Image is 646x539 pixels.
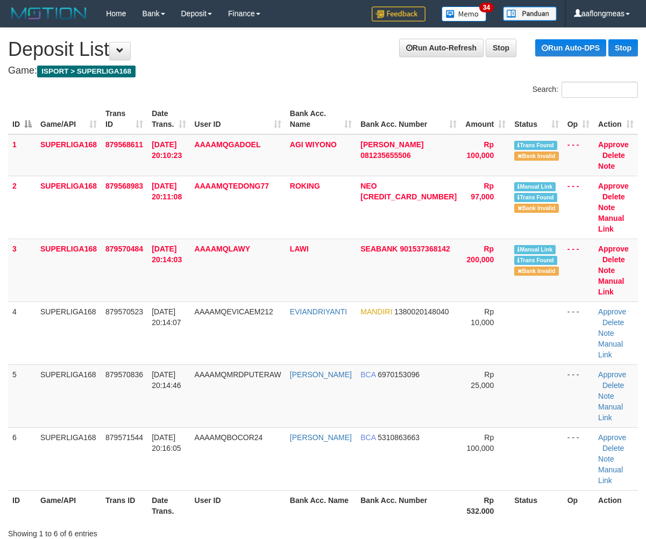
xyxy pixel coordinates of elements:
a: Manual Link [598,340,623,359]
td: SUPERLIGA168 [36,301,101,364]
span: 879568983 [105,182,143,190]
span: Similar transaction found [514,256,557,265]
td: 4 [8,301,36,364]
td: SUPERLIGA168 [36,427,101,490]
th: Status [510,490,563,521]
span: AAAAMQEVICAEM212 [195,307,273,316]
a: Manual Link [598,465,623,485]
a: Note [598,329,614,337]
a: Approve [598,433,626,442]
span: [DATE] 20:11:08 [152,182,182,201]
a: ROKING [290,182,320,190]
th: Game/API: activate to sort column ascending [36,104,101,134]
span: AAAAMQGADOEL [195,140,261,149]
a: Delete [602,444,624,452]
th: Op: activate to sort column ascending [563,104,594,134]
a: AGI WIYONO [290,140,337,149]
a: Delete [602,255,625,264]
span: [DATE] 20:16:05 [152,433,181,452]
th: Bank Acc. Name: activate to sort column ascending [286,104,356,134]
span: AAAAMQMRDPUTERAW [195,370,281,379]
a: Note [598,266,615,275]
td: 1 [8,134,36,176]
th: Action [594,490,638,521]
h1: Deposit List [8,39,638,60]
span: AAAAMQTEDONG77 [195,182,269,190]
div: Showing 1 to 6 of 6 entries [8,524,261,539]
td: - - - [563,301,594,364]
th: Bank Acc. Name [286,490,356,521]
a: Stop [608,39,638,56]
th: Op [563,490,594,521]
td: 3 [8,239,36,301]
span: Bank is not match [514,152,558,161]
td: - - - [563,364,594,427]
a: Delete [602,192,625,201]
span: ISPORT > SUPERLIGA168 [37,66,136,77]
span: Rp 100,000 [467,140,494,160]
td: - - - [563,176,594,239]
span: Copy 5859457154179199 to clipboard [360,192,457,201]
span: [PERSON_NAME] [360,140,423,149]
th: Rp 532.000 [461,490,510,521]
a: Approve [598,182,629,190]
span: [DATE] 20:14:46 [152,370,181,390]
span: [DATE] 20:14:03 [152,245,182,264]
th: Action: activate to sort column ascending [594,104,638,134]
a: Approve [598,245,629,253]
h4: Game: [8,66,638,76]
span: Manually Linked [514,245,556,254]
span: [DATE] 20:10:23 [152,140,182,160]
span: BCA [360,370,375,379]
a: [PERSON_NAME] [290,433,352,442]
a: Delete [602,151,625,160]
span: 879570484 [105,245,143,253]
span: 879568611 [105,140,143,149]
span: Rp 100,000 [467,433,494,452]
span: Bank is not match [514,204,558,213]
span: Rp 200,000 [467,245,494,264]
a: Note [598,162,615,170]
a: Approve [598,370,626,379]
span: Manually Linked [514,182,556,191]
a: Delete [602,318,624,327]
th: ID: activate to sort column descending [8,104,36,134]
img: MOTION_logo.png [8,5,90,21]
td: SUPERLIGA168 [36,134,101,176]
td: 5 [8,364,36,427]
th: Status: activate to sort column ascending [510,104,563,134]
a: Manual Link [598,214,624,233]
a: Note [598,455,614,463]
a: Note [598,203,615,212]
th: ID [8,490,36,521]
th: Trans ID: activate to sort column ascending [101,104,147,134]
span: Rp 97,000 [471,182,494,201]
span: Copy 1380020148040 to clipboard [394,307,449,316]
a: LAWI [290,245,309,253]
input: Search: [562,82,638,98]
span: Copy 901537368142 to clipboard [400,245,450,253]
span: [DATE] 20:14:07 [152,307,181,327]
label: Search: [533,82,638,98]
span: SEABANK [360,245,397,253]
td: SUPERLIGA168 [36,239,101,301]
img: Button%20Memo.svg [442,6,487,21]
th: Bank Acc. Number [356,490,461,521]
a: Run Auto-Refresh [399,39,484,57]
span: Rp 25,000 [471,370,494,390]
span: MANDIRI [360,307,392,316]
th: Trans ID [101,490,147,521]
td: SUPERLIGA168 [36,364,101,427]
td: - - - [563,134,594,176]
span: Similar transaction found [514,193,557,202]
th: Date Trans. [147,490,190,521]
th: Amount: activate to sort column ascending [461,104,510,134]
img: panduan.png [503,6,557,21]
span: AAAAMQLAWY [195,245,250,253]
a: Note [598,392,614,400]
span: Rp 10,000 [471,307,494,327]
a: Delete [602,381,624,390]
a: Approve [598,140,629,149]
span: Copy 5310863663 to clipboard [378,433,420,442]
th: Bank Acc. Number: activate to sort column ascending [356,104,461,134]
